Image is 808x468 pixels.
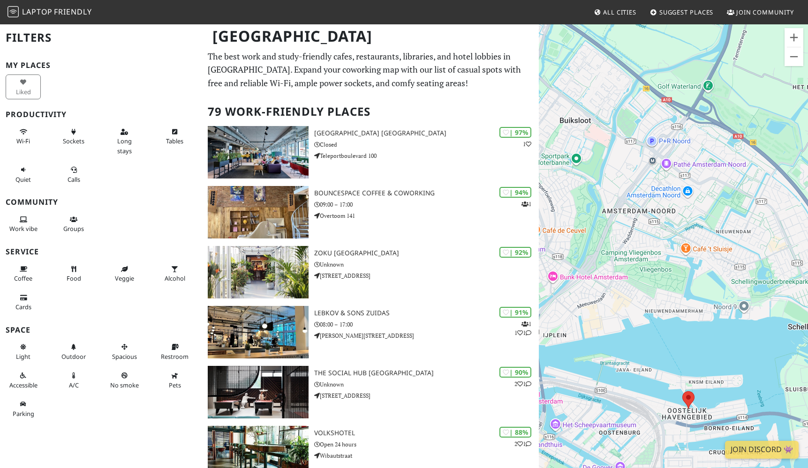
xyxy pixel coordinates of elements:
p: Open 24 hours [314,440,539,449]
button: Coffee [6,261,41,286]
span: Parking [13,409,34,418]
div: | 88% [499,427,531,438]
h3: Productivity [6,110,196,119]
span: Credit cards [15,303,31,311]
span: Alcohol [165,274,185,282]
span: Friendly [54,7,91,17]
div: | 90% [499,367,531,378]
button: Spacious [106,339,142,364]
h3: Zoku [GEOGRAPHIC_DATA] [314,249,539,257]
button: Tables [157,124,192,149]
p: Closed [314,140,539,149]
h3: Service [6,247,196,256]
span: Long stays [117,137,132,155]
button: Calls [56,162,91,187]
button: Accessible [6,368,41,393]
button: Alcohol [157,261,192,286]
p: 1 [521,200,531,208]
p: The best work and study-friendly cafes, restaurants, libraries, and hotel lobbies in [GEOGRAPHIC_... [208,50,533,90]
span: Smoke free [110,381,139,389]
p: Overtoom 141 [314,211,539,220]
p: Wibautstraat [314,451,539,460]
button: Wi-Fi [6,124,41,149]
a: Join Community [723,4,798,21]
p: 2 1 [514,439,531,448]
button: No smoke [106,368,142,393]
p: 1 [523,140,531,149]
button: Uitzoomen [785,47,803,66]
button: Work vibe [6,212,41,237]
a: All Cities [590,4,640,21]
a: LaptopFriendly LaptopFriendly [8,4,92,21]
h3: [GEOGRAPHIC_DATA] [GEOGRAPHIC_DATA] [314,129,539,137]
span: People working [9,224,38,233]
button: Veggie [106,261,142,286]
span: Air conditioned [69,381,79,389]
img: Aristo Meeting Center Amsterdam [208,126,309,178]
h1: [GEOGRAPHIC_DATA] [205,23,537,49]
p: 1 1 1 [514,319,531,337]
p: [PERSON_NAME][STREET_ADDRESS] [314,331,539,340]
button: Groups [56,212,91,237]
p: Teleportboulevard 100 [314,151,539,160]
button: Outdoor [56,339,91,364]
div: | 91% [499,307,531,318]
span: Join Community [736,8,794,16]
span: Pet friendly [169,381,181,389]
span: Group tables [63,224,84,233]
h3: Community [6,198,196,207]
img: LaptopFriendly [8,6,19,17]
button: Quiet [6,162,41,187]
span: Outdoor area [61,352,86,361]
button: Pets [157,368,192,393]
p: 2 1 [514,379,531,388]
img: Zoku Amsterdam [208,246,309,298]
p: 09:00 – 17:00 [314,200,539,209]
img: The Social Hub Amsterdam City [208,366,309,418]
span: Natural light [16,352,30,361]
button: Sockets [56,124,91,149]
button: Parking [6,396,41,421]
div: | 94% [499,187,531,198]
span: Stable Wi-Fi [16,137,30,145]
h3: BounceSpace Coffee & Coworking [314,189,539,197]
h2: Filters [6,23,196,52]
h3: My Places [6,61,196,70]
button: Food [56,261,91,286]
button: A/C [56,368,91,393]
h3: Space [6,326,196,334]
span: All Cities [603,8,636,16]
span: Spacious [112,352,137,361]
div: | 97% [499,127,531,138]
p: [STREET_ADDRESS] [314,271,539,280]
button: Long stays [106,124,142,158]
span: Restroom [161,352,189,361]
a: Zoku Amsterdam | 92% Zoku [GEOGRAPHIC_DATA] Unknown [STREET_ADDRESS] [202,246,539,298]
span: Accessible [9,381,38,389]
div: | 92% [499,247,531,258]
a: Lebkov & Sons Zuidas | 91% 111 Lebkov & Sons Zuidas 08:00 – 17:00 [PERSON_NAME][STREET_ADDRESS] [202,306,539,358]
button: Cards [6,290,41,315]
h3: Volkshotel [314,429,539,437]
span: Work-friendly tables [166,137,183,145]
button: Restroom [157,339,192,364]
span: Video/audio calls [68,175,80,184]
button: Light [6,339,41,364]
span: Power sockets [63,137,84,145]
p: [STREET_ADDRESS] [314,391,539,400]
h3: The Social Hub [GEOGRAPHIC_DATA] [314,369,539,377]
h3: Lebkov & Sons Zuidas [314,309,539,317]
img: BounceSpace Coffee & Coworking [208,186,309,238]
img: Lebkov & Sons Zuidas [208,306,309,358]
button: Inzoomen [785,28,803,47]
span: Suggest Places [659,8,714,16]
span: Coffee [14,274,32,282]
p: Unknown [314,380,539,389]
h2: 79 Work-Friendly Places [208,97,533,126]
p: 08:00 – 17:00 [314,320,539,329]
span: Veggie [115,274,134,282]
span: Quiet [15,175,31,184]
span: Laptop [22,7,53,17]
a: Aristo Meeting Center Amsterdam | 97% 1 [GEOGRAPHIC_DATA] [GEOGRAPHIC_DATA] Closed Teleportboulev... [202,126,539,178]
p: Unknown [314,260,539,269]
